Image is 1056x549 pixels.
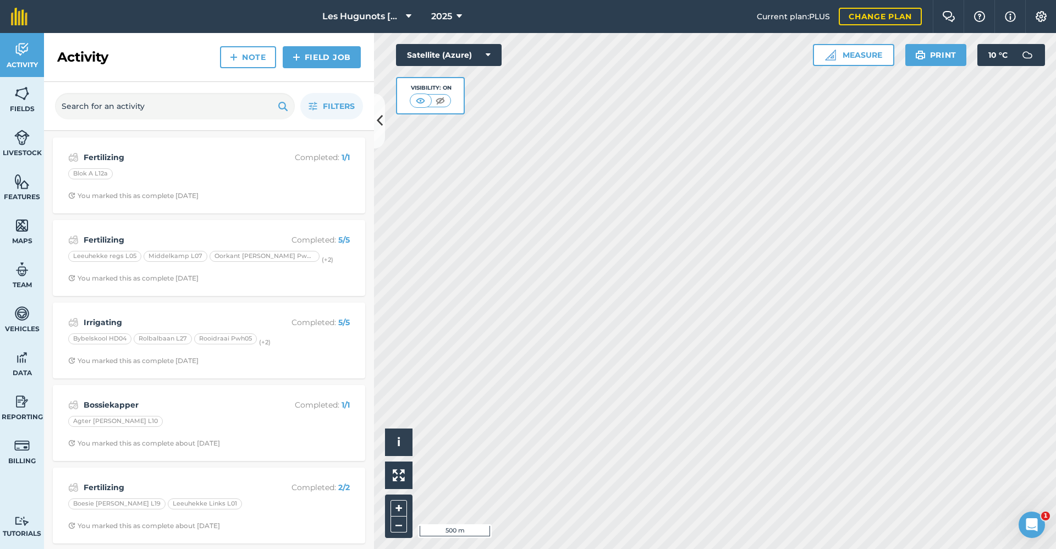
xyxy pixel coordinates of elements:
img: svg+xml;base64,PD94bWwgdmVyc2lvbj0iMS4wIiBlbmNvZGluZz0idXRmLTgiPz4KPCEtLSBHZW5lcmF0b3I6IEFkb2JlIE... [14,305,30,322]
small: (+ 2 ) [322,256,333,263]
div: Rooidraai Pwh05 [194,333,257,344]
span: 2025 [431,10,452,23]
img: svg+xml;base64,PHN2ZyB4bWxucz0iaHR0cDovL3d3dy53My5vcmcvMjAwMC9zdmciIHdpZHRoPSI1NiIgaGVpZ2h0PSI2MC... [14,85,30,102]
a: FertilizingCompleted: 2/2Boesie [PERSON_NAME] L19Leeuhekke Links L01Clock with arrow pointing clo... [59,474,359,537]
img: svg+xml;base64,PHN2ZyB4bWxucz0iaHR0cDovL3d3dy53My5vcmcvMjAwMC9zdmciIHdpZHRoPSIxNCIgaGVpZ2h0PSIyNC... [230,51,238,64]
a: Field Job [283,46,361,68]
div: Boesie [PERSON_NAME] L19 [68,498,166,509]
a: IrrigatingCompleted: 5/5Bybelskool HD04Rolbalbaan L27Rooidraai Pwh05(+2)Clock with arrow pointing... [59,309,359,372]
img: svg+xml;base64,PD94bWwgdmVyc2lvbj0iMS4wIiBlbmNvZGluZz0idXRmLTgiPz4KPCEtLSBHZW5lcmF0b3I6IEFkb2JlIE... [14,437,30,454]
strong: Bossiekapper [84,399,258,411]
img: svg+xml;base64,PD94bWwgdmVyc2lvbj0iMS4wIiBlbmNvZGluZz0idXRmLTgiPz4KPCEtLSBHZW5lcmF0b3I6IEFkb2JlIE... [14,349,30,366]
p: Completed : [262,234,350,246]
strong: Fertilizing [84,151,258,163]
div: Leeuhekke Links L01 [168,498,242,509]
div: Agter [PERSON_NAME] L10 [68,416,163,427]
a: Note [220,46,276,68]
strong: 5 / 5 [338,317,350,327]
iframe: Intercom live chat [1019,512,1045,538]
h2: Activity [57,48,108,66]
img: Clock with arrow pointing clockwise [68,357,75,364]
span: Les Hugunots [GEOGRAPHIC_DATA] [322,10,402,23]
button: – [391,517,407,532]
img: svg+xml;base64,PHN2ZyB4bWxucz0iaHR0cDovL3d3dy53My5vcmcvMjAwMC9zdmciIHdpZHRoPSI1NiIgaGVpZ2h0PSI2MC... [14,173,30,190]
div: You marked this as complete [DATE] [68,356,199,365]
img: svg+xml;base64,PHN2ZyB4bWxucz0iaHR0cDovL3d3dy53My5vcmcvMjAwMC9zdmciIHdpZHRoPSIxOSIgaGVpZ2h0PSIyNC... [278,100,288,113]
span: 1 [1041,512,1050,520]
p: Completed : [262,151,350,163]
img: svg+xml;base64,PD94bWwgdmVyc2lvbj0iMS4wIiBlbmNvZGluZz0idXRmLTgiPz4KPCEtLSBHZW5lcmF0b3I6IEFkb2JlIE... [14,393,30,410]
strong: Fertilizing [84,481,258,493]
strong: Irrigating [84,316,258,328]
a: FertilizingCompleted: 1/1Blok A L12aClock with arrow pointing clockwiseYou marked this as complet... [59,144,359,207]
div: Oorkant [PERSON_NAME] Pwh01 [210,251,320,262]
button: Print [905,44,967,66]
div: Visibility: On [410,84,452,92]
img: A cog icon [1035,11,1048,22]
div: Middelkamp L07 [144,251,207,262]
strong: 1 / 1 [342,152,350,162]
img: svg+xml;base64,PHN2ZyB4bWxucz0iaHR0cDovL3d3dy53My5vcmcvMjAwMC9zdmciIHdpZHRoPSI1MCIgaGVpZ2h0PSI0MC... [414,95,427,106]
img: svg+xml;base64,PD94bWwgdmVyc2lvbj0iMS4wIiBlbmNvZGluZz0idXRmLTgiPz4KPCEtLSBHZW5lcmF0b3I6IEFkb2JlIE... [68,233,79,246]
a: Change plan [839,8,922,25]
p: Completed : [262,316,350,328]
span: i [397,435,400,449]
strong: 5 / 5 [338,235,350,245]
div: Bybelskool HD04 [68,333,131,344]
a: BossiekapperCompleted: 1/1Agter [PERSON_NAME] L10Clock with arrow pointing clockwiseYou marked th... [59,392,359,454]
div: You marked this as complete [DATE] [68,191,199,200]
button: Measure [813,44,894,66]
img: svg+xml;base64,PHN2ZyB4bWxucz0iaHR0cDovL3d3dy53My5vcmcvMjAwMC9zdmciIHdpZHRoPSIxOSIgaGVpZ2h0PSIyNC... [915,48,926,62]
strong: 2 / 2 [338,482,350,492]
strong: Fertilizing [84,234,258,246]
img: svg+xml;base64,PHN2ZyB4bWxucz0iaHR0cDovL3d3dy53My5vcmcvMjAwMC9zdmciIHdpZHRoPSIxNyIgaGVpZ2h0PSIxNy... [1005,10,1016,23]
img: svg+xml;base64,PD94bWwgdmVyc2lvbj0iMS4wIiBlbmNvZGluZz0idXRmLTgiPz4KPCEtLSBHZW5lcmF0b3I6IEFkb2JlIE... [14,516,30,526]
button: Satellite (Azure) [396,44,502,66]
img: fieldmargin Logo [11,8,28,25]
button: + [391,500,407,517]
img: A question mark icon [973,11,986,22]
img: svg+xml;base64,PD94bWwgdmVyc2lvbj0iMS4wIiBlbmNvZGluZz0idXRmLTgiPz4KPCEtLSBHZW5lcmF0b3I6IEFkb2JlIE... [68,316,79,329]
img: Ruler icon [825,50,836,61]
div: Rolbalbaan L27 [134,333,192,344]
img: svg+xml;base64,PHN2ZyB4bWxucz0iaHR0cDovL3d3dy53My5vcmcvMjAwMC9zdmciIHdpZHRoPSI1NiIgaGVpZ2h0PSI2MC... [14,217,30,234]
p: Completed : [262,399,350,411]
img: svg+xml;base64,PHN2ZyB4bWxucz0iaHR0cDovL3d3dy53My5vcmcvMjAwMC9zdmciIHdpZHRoPSIxNCIgaGVpZ2h0PSIyNC... [293,51,300,64]
img: Two speech bubbles overlapping with the left bubble in the forefront [942,11,955,22]
button: 10 °C [977,44,1045,66]
span: Filters [323,100,355,112]
div: You marked this as complete [DATE] [68,274,199,283]
img: Four arrows, one pointing top left, one top right, one bottom right and the last bottom left [393,469,405,481]
small: (+ 2 ) [259,338,271,346]
a: FertilizingCompleted: 5/5Leeuhekke regs L05Middelkamp L07Oorkant [PERSON_NAME] Pwh01(+2)Clock wit... [59,227,359,289]
strong: 1 / 1 [342,400,350,410]
button: Filters [300,93,363,119]
span: 10 ° C [988,44,1008,66]
input: Search for an activity [55,93,295,119]
div: You marked this as complete about [DATE] [68,439,220,448]
img: Clock with arrow pointing clockwise [68,440,75,447]
img: svg+xml;base64,PD94bWwgdmVyc2lvbj0iMS4wIiBlbmNvZGluZz0idXRmLTgiPz4KPCEtLSBHZW5lcmF0b3I6IEFkb2JlIE... [14,261,30,278]
img: svg+xml;base64,PD94bWwgdmVyc2lvbj0iMS4wIiBlbmNvZGluZz0idXRmLTgiPz4KPCEtLSBHZW5lcmF0b3I6IEFkb2JlIE... [14,129,30,146]
span: Current plan : PLUS [757,10,830,23]
div: You marked this as complete about [DATE] [68,521,220,530]
img: Clock with arrow pointing clockwise [68,274,75,282]
img: svg+xml;base64,PD94bWwgdmVyc2lvbj0iMS4wIiBlbmNvZGluZz0idXRmLTgiPz4KPCEtLSBHZW5lcmF0b3I6IEFkb2JlIE... [1016,44,1038,66]
img: svg+xml;base64,PD94bWwgdmVyc2lvbj0iMS4wIiBlbmNvZGluZz0idXRmLTgiPz4KPCEtLSBHZW5lcmF0b3I6IEFkb2JlIE... [14,41,30,58]
img: svg+xml;base64,PD94bWwgdmVyc2lvbj0iMS4wIiBlbmNvZGluZz0idXRmLTgiPz4KPCEtLSBHZW5lcmF0b3I6IEFkb2JlIE... [68,481,79,494]
img: Clock with arrow pointing clockwise [68,522,75,529]
button: i [385,429,413,456]
div: Leeuhekke regs L05 [68,251,141,262]
div: Blok A L12a [68,168,113,179]
img: svg+xml;base64,PD94bWwgdmVyc2lvbj0iMS4wIiBlbmNvZGluZz0idXRmLTgiPz4KPCEtLSBHZW5lcmF0b3I6IEFkb2JlIE... [68,151,79,164]
img: svg+xml;base64,PHN2ZyB4bWxucz0iaHR0cDovL3d3dy53My5vcmcvMjAwMC9zdmciIHdpZHRoPSI1MCIgaGVpZ2h0PSI0MC... [433,95,447,106]
img: Clock with arrow pointing clockwise [68,192,75,199]
p: Completed : [262,481,350,493]
img: svg+xml;base64,PD94bWwgdmVyc2lvbj0iMS4wIiBlbmNvZGluZz0idXRmLTgiPz4KPCEtLSBHZW5lcmF0b3I6IEFkb2JlIE... [68,398,79,411]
